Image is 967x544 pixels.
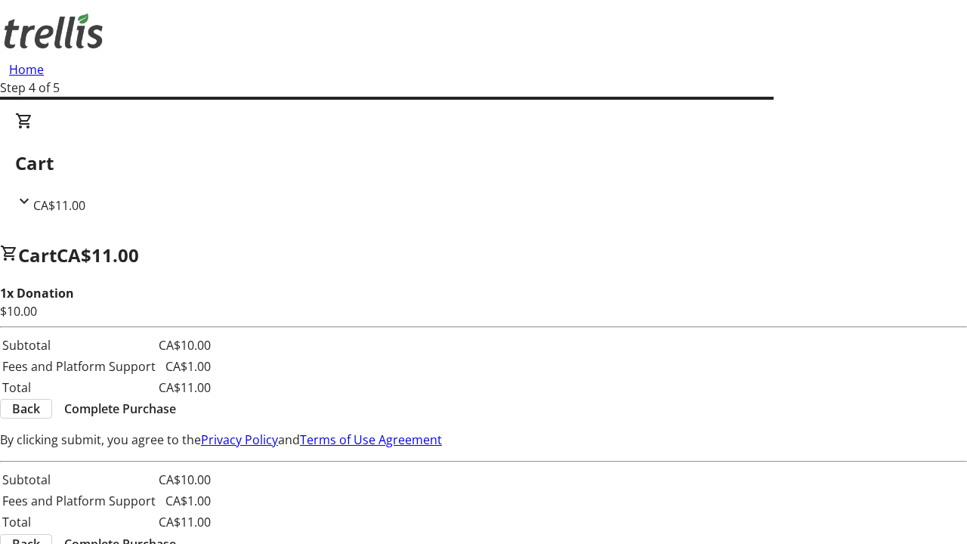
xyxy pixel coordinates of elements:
button: Complete Purchase [52,400,188,418]
span: CA$11.00 [57,243,139,267]
td: Subtotal [2,470,156,490]
td: CA$11.00 [158,378,212,397]
td: Total [2,512,156,532]
span: Complete Purchase [64,400,176,418]
span: Back [12,400,40,418]
td: Subtotal [2,335,156,355]
td: CA$1.00 [158,491,212,511]
td: Fees and Platform Support [2,357,156,376]
td: Total [2,378,156,397]
td: Fees and Platform Support [2,491,156,511]
span: CA$11.00 [33,197,85,214]
h2: Cart [15,150,952,177]
td: CA$11.00 [158,512,212,532]
td: CA$10.00 [158,335,212,355]
div: CartCA$11.00 [15,112,952,215]
a: Privacy Policy [201,431,278,448]
span: Cart [18,243,57,267]
a: Terms of Use Agreement [300,431,442,448]
td: CA$10.00 [158,470,212,490]
td: CA$1.00 [158,357,212,376]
